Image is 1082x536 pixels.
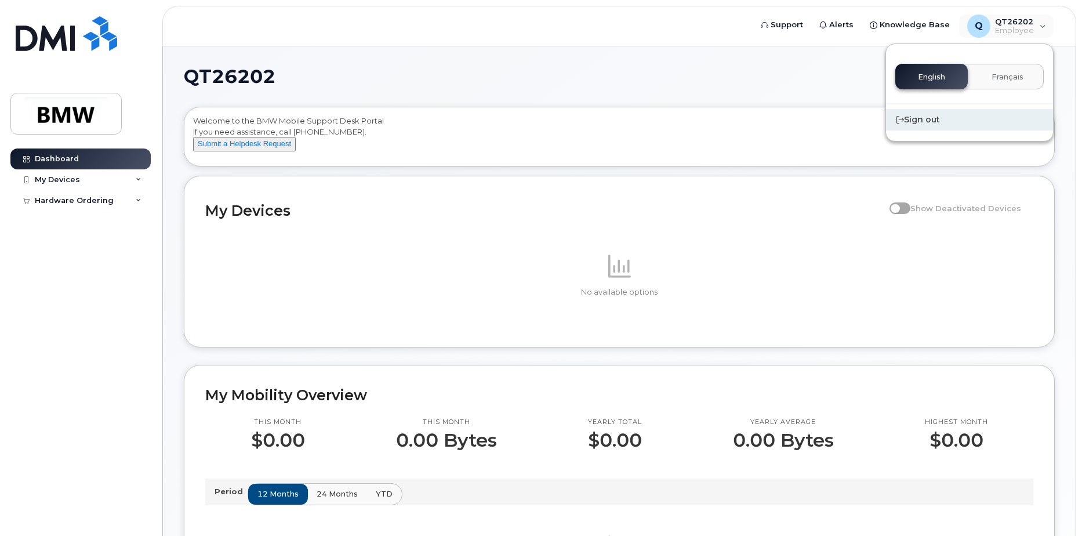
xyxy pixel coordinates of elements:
h2: My Devices [205,202,884,219]
input: Show Deactivated Devices [889,197,899,207]
div: Sign out [886,109,1053,131]
p: This month [251,418,305,427]
p: $0.00 [588,430,642,451]
span: 24 months [317,488,358,499]
p: This month [396,418,497,427]
p: Highest month [925,418,988,427]
p: $0.00 [925,430,988,451]
p: 0.00 Bytes [396,430,497,451]
a: Submit a Helpdesk Request [193,139,296,148]
p: Period [215,486,248,497]
p: Yearly total [588,418,642,427]
p: $0.00 [251,430,305,451]
span: YTD [376,488,393,499]
span: Français [992,73,1023,82]
button: Submit a Helpdesk Request [193,137,296,151]
h2: My Mobility Overview [205,386,1033,404]
p: Yearly average [733,418,834,427]
p: 0.00 Bytes [733,430,834,451]
p: No available options [205,287,1033,298]
iframe: Messenger Launcher [1032,486,1073,527]
span: QT26202 [184,68,275,85]
span: Show Deactivated Devices [910,204,1021,213]
div: Welcome to the BMW Mobile Support Desk Portal If you need assistance, call [PHONE_NUMBER]. [193,115,1045,162]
